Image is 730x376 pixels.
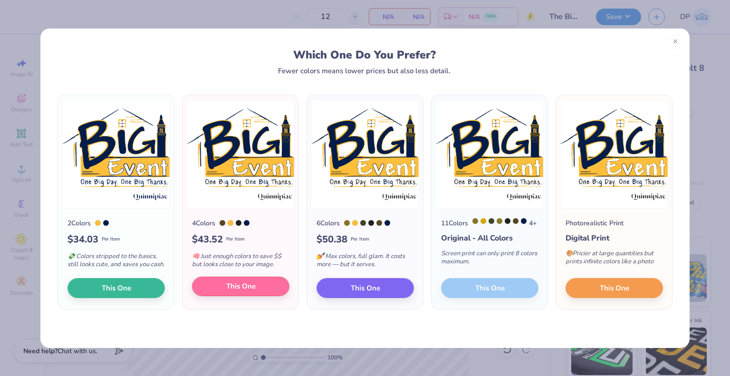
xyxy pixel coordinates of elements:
[384,220,390,226] div: 2768 C
[236,220,241,226] div: Neutral Black C
[352,220,358,226] div: 136 C
[351,236,369,243] span: Per Item
[67,278,165,298] button: This One
[360,220,366,226] div: 5743 C
[192,247,289,278] div: Just enough colors to save $$ but looks close to your image.
[505,218,510,224] div: Neutral Black C
[67,48,663,61] div: Which One Do You Prefer?
[103,220,109,226] div: 2768 C
[344,220,350,226] div: 119 C
[600,282,629,293] span: This One
[472,218,537,228] div: 4 +
[472,218,478,224] div: 119 C
[226,236,245,243] span: Per Item
[220,220,225,226] div: 7553 C
[521,218,527,224] div: 2768 C
[192,277,289,297] button: This One
[497,218,502,224] div: 105 C
[186,100,295,209] img: 4 color option
[244,220,250,226] div: 2768 C
[192,218,215,228] div: 4 Colors
[566,249,573,258] span: 🎨
[317,278,414,298] button: This One
[441,244,538,275] div: Screen print can only print 8 colors maximum.
[566,232,663,244] div: Digital Print
[62,100,170,209] img: 2 color option
[226,281,256,292] span: This One
[560,100,668,209] img: Photorealistic preview
[317,247,414,278] div: Max colors, full glam. It costs more — but it serves.
[368,220,374,226] div: Neutral Black C
[67,247,165,278] div: Colors stripped to the basics, still looks cute, and saves you cash.
[489,218,494,224] div: 5743 C
[376,220,382,226] div: 7553 C
[480,218,486,224] div: 110 C
[317,218,340,228] div: 6 Colors
[311,100,419,209] img: 6 color option
[95,220,101,226] div: 136 C
[192,252,200,260] span: 🧠
[435,100,544,209] img: 11 color option
[441,218,468,228] div: 11 Colors
[566,244,663,275] div: Pricier at large quantities but prints infinite colors like a photo
[192,232,223,247] span: $ 43.52
[441,232,538,244] div: Original - All Colors
[102,282,131,293] span: This One
[67,232,98,247] span: $ 34.03
[351,282,380,293] span: This One
[566,278,663,298] button: This One
[317,252,324,260] span: 💅
[102,236,120,243] span: Per Item
[67,218,91,228] div: 2 Colors
[67,252,75,260] span: 💸
[513,218,519,224] div: 7553 C
[317,232,347,247] span: $ 50.38
[278,67,451,75] div: Fewer colors means lower prices but also less detail.
[566,218,624,228] div: Photorealistic Print
[228,220,233,226] div: 136 C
